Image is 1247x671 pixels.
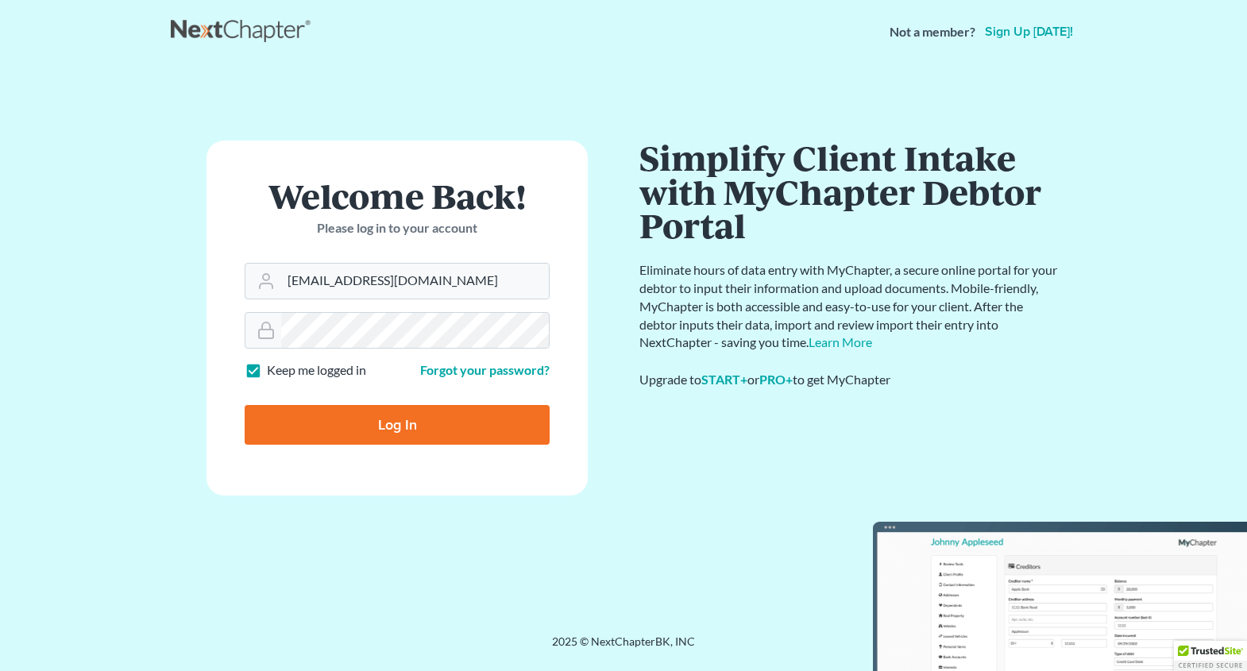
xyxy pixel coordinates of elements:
[245,405,550,445] input: Log In
[245,219,550,237] p: Please log in to your account
[639,141,1060,242] h1: Simplify Client Intake with MyChapter Debtor Portal
[171,634,1076,662] div: 2025 © NextChapterBK, INC
[267,361,366,380] label: Keep me logged in
[759,372,793,387] a: PRO+
[890,23,975,41] strong: Not a member?
[701,372,747,387] a: START+
[639,261,1060,352] p: Eliminate hours of data entry with MyChapter, a secure online portal for your debtor to input the...
[420,362,550,377] a: Forgot your password?
[245,179,550,213] h1: Welcome Back!
[982,25,1076,38] a: Sign up [DATE]!
[281,264,549,299] input: Email Address
[639,371,1060,389] div: Upgrade to or to get MyChapter
[809,334,872,349] a: Learn More
[1174,641,1247,671] div: TrustedSite Certified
